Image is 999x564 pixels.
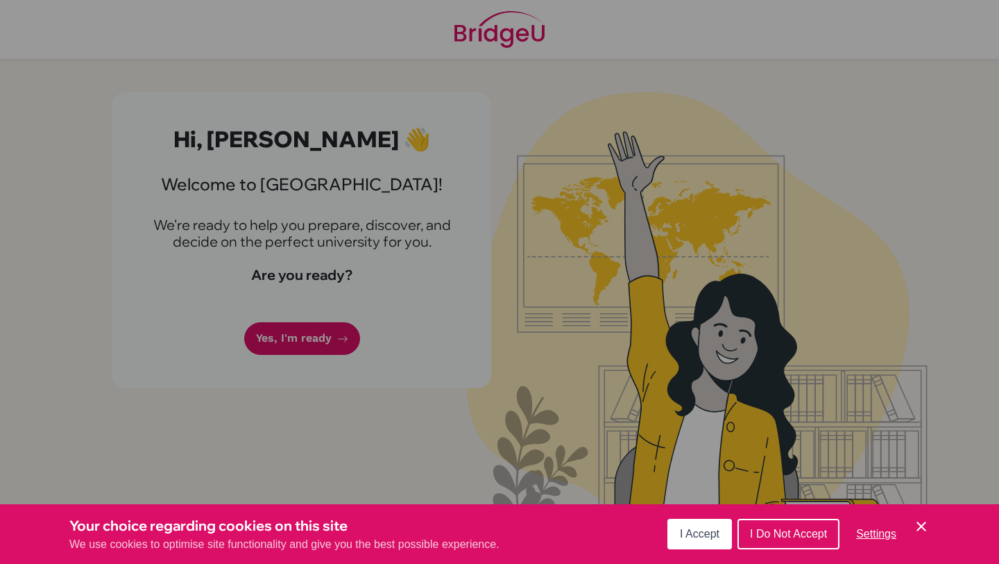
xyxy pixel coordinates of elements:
[737,519,839,549] button: I Do Not Accept
[667,519,732,549] button: I Accept
[69,515,499,536] h3: Your choice regarding cookies on this site
[69,536,499,553] p: We use cookies to optimise site functionality and give you the best possible experience.
[856,528,896,540] span: Settings
[913,518,930,535] button: Save and close
[750,528,827,540] span: I Do Not Accept
[845,520,907,548] button: Settings
[680,528,719,540] span: I Accept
